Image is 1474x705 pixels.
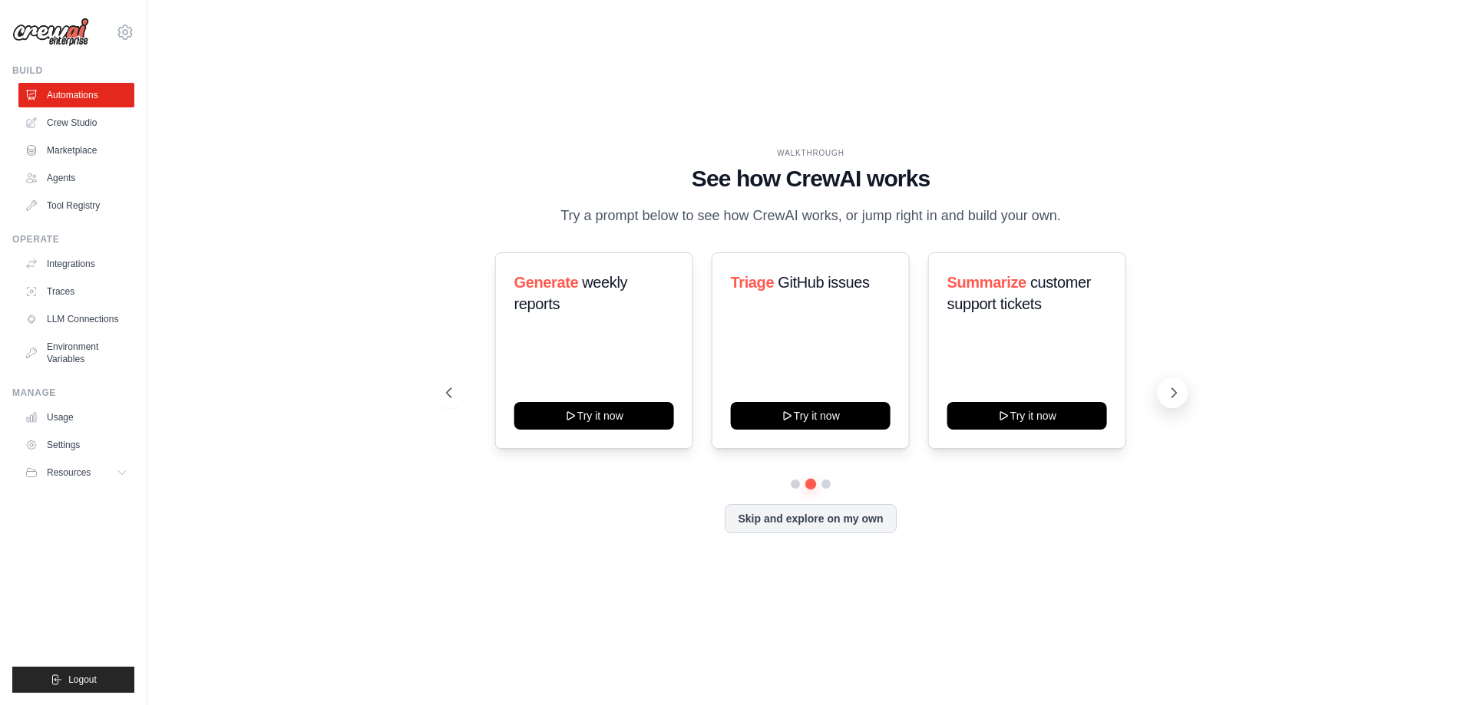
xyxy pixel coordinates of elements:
button: Try it now [514,402,674,430]
div: 聊天小组件 [1397,631,1474,705]
button: Try it now [947,402,1107,430]
div: Manage [12,387,134,399]
span: weekly reports [514,274,627,312]
div: Build [12,64,134,77]
button: Try it now [731,402,891,430]
span: Triage [731,274,775,291]
a: Marketplace [18,138,134,163]
button: Resources [18,460,134,485]
div: Operate [12,233,134,245]
a: Traces [18,279,134,304]
p: Try a prompt below to see how CrewAI works, or jump right in and build your own. [553,205,1069,227]
a: LLM Connections [18,307,134,331]
span: Summarize [947,274,1026,291]
button: Skip and explore on my own [725,504,896,533]
a: Crew Studio [18,110,134,135]
span: Logout [68,674,97,686]
div: WALKTHROUGH [446,147,1175,159]
button: Logout [12,667,134,693]
span: Generate [514,274,579,291]
img: Logo [12,18,89,47]
span: GitHub issues [778,274,870,291]
a: Tool Registry [18,193,134,218]
a: Integrations [18,252,134,276]
span: customer support tickets [947,274,1091,312]
a: Environment Variables [18,334,134,371]
a: Settings [18,433,134,457]
a: Automations [18,83,134,107]
a: Agents [18,166,134,190]
a: Usage [18,405,134,430]
iframe: Chat Widget [1397,631,1474,705]
span: Resources [47,466,91,479]
h1: See how CrewAI works [446,165,1175,193]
